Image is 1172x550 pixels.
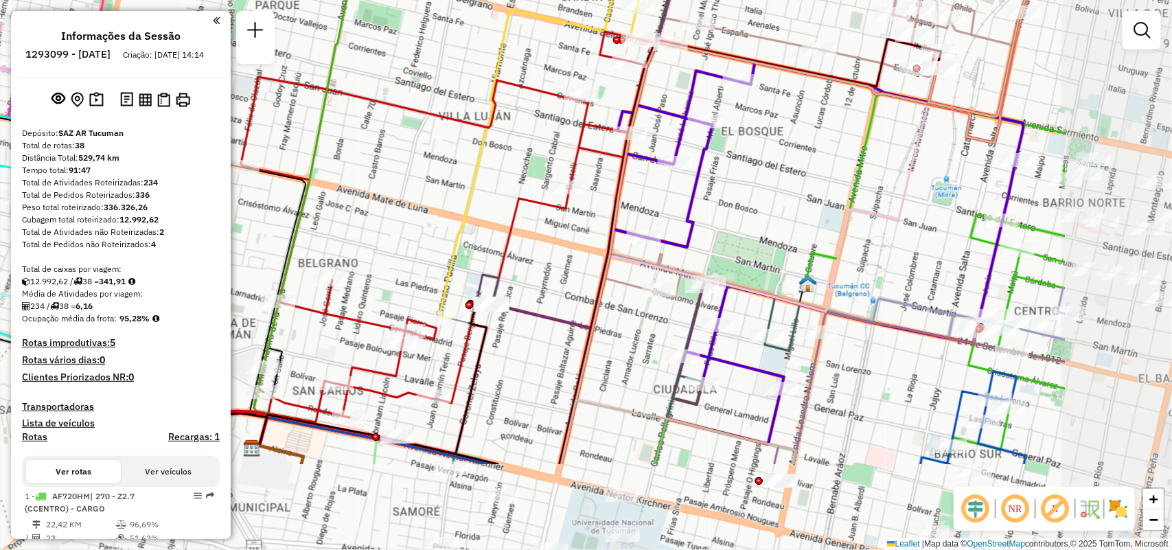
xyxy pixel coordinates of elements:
h4: Rotas improdutivas: [22,337,220,349]
strong: 4 [151,239,156,249]
div: Total de Atividades Roteirizadas: [22,176,220,189]
strong: 38 [75,140,84,150]
i: Distância Total [32,520,41,529]
em: Média calculada utilizando a maior ocupação (%Peso ou %Cubagem) de cada rota da sessão. Rotas cro... [152,314,159,323]
a: Rotas [22,431,47,443]
strong: 341,91 [99,276,126,286]
div: Distância Total: [22,152,220,164]
div: Total de caixas por viagem: [22,263,220,275]
div: Map data © contributors,© 2025 TomTom, Microsoft [884,538,1172,550]
div: 234 / 38 = [22,300,220,312]
strong: SAZ AR Tucuman [58,128,124,138]
a: Zoom in [1143,489,1164,509]
strong: 234 [143,177,158,187]
span: Exibir rótulo [1039,492,1072,525]
button: Exibir sessão original [49,89,68,111]
span: | 270 - Z2.7 (CCENTRO) - CARGO [25,491,135,514]
strong: 95,28% [119,313,150,323]
h4: Informações da Sessão [61,30,181,43]
button: Ver rotas [26,460,121,483]
strong: 0 [128,371,134,383]
i: % de utilização da cubagem [116,534,126,542]
em: Opções [194,492,202,500]
img: Exibir/Ocultar setores [1107,498,1129,520]
span: | [922,539,924,549]
h4: Lista de veículos [22,417,220,429]
strong: 6,16 [76,301,93,311]
strong: 529,74 km [78,152,119,163]
span: Ocupação média da frota: [22,313,117,323]
td: / [25,531,32,545]
strong: 5 [110,336,115,349]
i: Meta Caixas/viagem: 251,72 Diferença: 90,19 [128,277,135,286]
div: Média de Atividades por viagem: [22,288,220,300]
button: Logs desbloquear sessão [117,89,136,111]
div: Depósito: [22,127,220,139]
i: Total de Atividades [32,534,41,542]
span: Ocultar deslocamento [959,492,992,525]
strong: 91:47 [69,165,91,175]
div: Peso total roteirizado: [22,201,220,214]
strong: 336.326,26 [104,202,148,212]
span: 1 - [25,491,135,514]
span: Ocultar NR [999,492,1032,525]
i: Total de Atividades [22,302,30,310]
div: Atividade não roteirizada - Bottini Pedro [474,298,508,312]
div: Cubagem total roteirizado: [22,214,220,226]
button: Centralizar mapa no depósito ou ponto de apoio [68,89,87,111]
h6: 1293099 - [DATE] [25,48,111,60]
div: Total de Pedidos não Roteirizados: [22,238,220,251]
strong: 2 [159,227,164,237]
button: Visualizar relatório de Roteirização [136,90,154,108]
a: Exibir filtros [1128,16,1156,44]
div: Total de rotas: [22,139,220,152]
img: Fluxo de ruas [1079,498,1101,520]
img: SAZ AR Tucuman [243,439,261,457]
span: + [1149,490,1158,507]
td: 23 [45,531,115,545]
i: Cubagem total roteirizado [22,277,30,286]
em: Rota exportada [206,492,214,500]
span: AF720HM [52,491,90,501]
button: Visualizar Romaneio [154,90,173,110]
h4: Transportadoras [22,401,220,413]
div: Criação: [DATE] 14:14 [117,49,209,61]
strong: 12.992,62 [119,214,159,225]
button: Painel de Sugestão [87,89,106,111]
td: 96,69% [129,518,186,531]
div: Tempo total: [22,164,220,176]
strong: 336 [135,190,150,200]
i: % de utilização do peso [116,520,126,529]
span: − [1149,511,1158,528]
strong: 0 [100,354,105,366]
button: Imprimir Rotas [173,90,193,110]
a: Leaflet [887,539,920,549]
i: Total de rotas [50,302,59,310]
button: Ver veículos [121,460,216,483]
a: Nova sessão e pesquisa [242,16,269,47]
div: Total de Pedidos Roteirizados: [22,189,220,201]
i: Total de rotas [73,277,82,286]
div: Atividade não roteirizada - Valera Ramiro Tomas [475,297,509,310]
a: Zoom out [1143,509,1164,530]
img: UDC - Tucuman [799,275,817,293]
a: Clique aqui para minimizar o painel [213,12,220,28]
h4: Rotas vários dias: [22,354,220,366]
td: 51,63% [129,531,186,545]
div: Total de Atividades não Roteirizadas: [22,226,220,238]
h4: Clientes Priorizados NR: [22,371,220,383]
div: 12.992,62 / 38 = [22,275,220,288]
td: 22,42 KM [45,518,115,531]
a: OpenStreetMap [967,539,1026,549]
h4: Recargas: 1 [168,431,220,443]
